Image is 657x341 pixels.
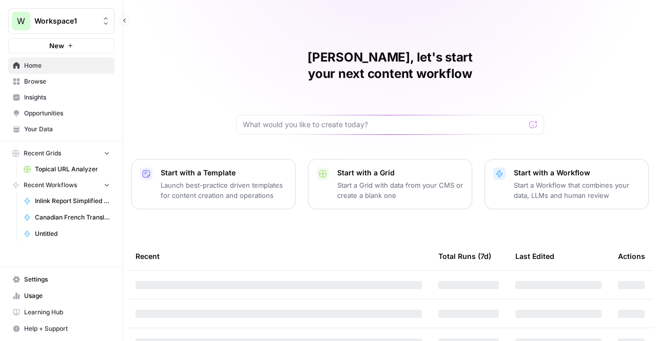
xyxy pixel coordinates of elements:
[24,291,110,300] span: Usage
[24,93,110,102] span: Insights
[236,49,544,82] h1: [PERSON_NAME], let's start your next content workflow
[618,242,645,270] div: Actions
[337,180,463,200] p: Start a Grid with data from your CMS or create a blank one
[8,320,114,337] button: Help + Support
[515,242,554,270] div: Last Edited
[8,304,114,320] a: Learning Hub
[35,213,110,222] span: Canadian French Translation Testing
[308,159,472,209] button: Start with a GridStart a Grid with data from your CMS or create a blank one
[485,159,649,209] button: Start with a WorkflowStart a Workflow that combines your data, LLMs and human review
[8,89,114,106] a: Insights
[8,177,114,193] button: Recent Workflows
[24,77,110,86] span: Browse
[35,229,110,238] span: Untitled
[514,180,640,200] p: Start a Workflow that combines your data, LLMs and human review
[24,275,110,284] span: Settings
[8,8,114,34] button: Workspace: Workspace1
[161,180,287,200] p: Launch best-practice driven templates for content creation and operations
[19,193,114,209] a: Inlink Report Simplified Checklist Builder
[514,168,640,178] p: Start with a Workflow
[161,168,287,178] p: Start with a Template
[8,105,114,122] a: Opportunities
[49,41,64,51] span: New
[8,288,114,304] a: Usage
[34,16,96,26] span: Workspace1
[35,196,110,206] span: Inlink Report Simplified Checklist Builder
[19,161,114,177] a: Topical URL Analyzer
[24,324,110,333] span: Help + Support
[24,61,110,70] span: Home
[337,168,463,178] p: Start with a Grid
[8,121,114,137] a: Your Data
[438,242,491,270] div: Total Runs (7d)
[8,38,114,53] button: New
[8,57,114,74] a: Home
[24,180,77,190] span: Recent Workflows
[19,209,114,226] a: Canadian French Translation Testing
[8,146,114,161] button: Recent Grids
[24,109,110,118] span: Opportunities
[8,73,114,90] a: Browse
[8,271,114,288] a: Settings
[24,125,110,134] span: Your Data
[17,15,25,27] span: W
[24,149,61,158] span: Recent Grids
[24,308,110,317] span: Learning Hub
[243,119,525,130] input: What would you like to create today?
[136,242,422,270] div: Recent
[19,226,114,242] a: Untitled
[35,165,110,174] span: Topical URL Analyzer
[131,159,296,209] button: Start with a TemplateLaunch best-practice driven templates for content creation and operations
